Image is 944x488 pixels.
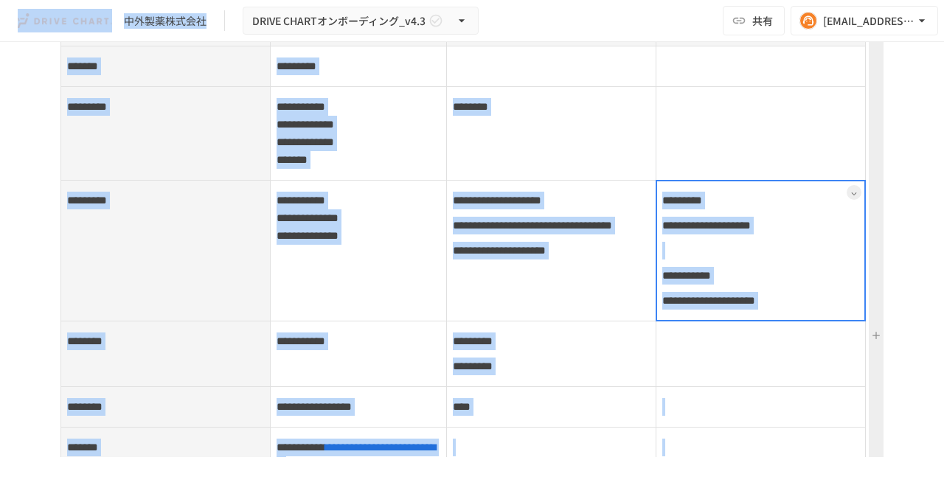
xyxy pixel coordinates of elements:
[752,13,773,29] span: 共有
[18,9,112,32] img: i9VDDS9JuLRLX3JIUyK59LcYp6Y9cayLPHs4hOxMB9W
[791,6,938,35] button: [EMAIL_ADDRESS][DOMAIN_NAME]
[252,12,426,30] span: DRIVE CHARTオンボーディング_v4.3
[243,7,479,35] button: DRIVE CHARTオンボーディング_v4.3
[124,13,206,29] div: 中外製薬株式会社
[823,12,914,30] div: [EMAIL_ADDRESS][DOMAIN_NAME]
[723,6,785,35] button: 共有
